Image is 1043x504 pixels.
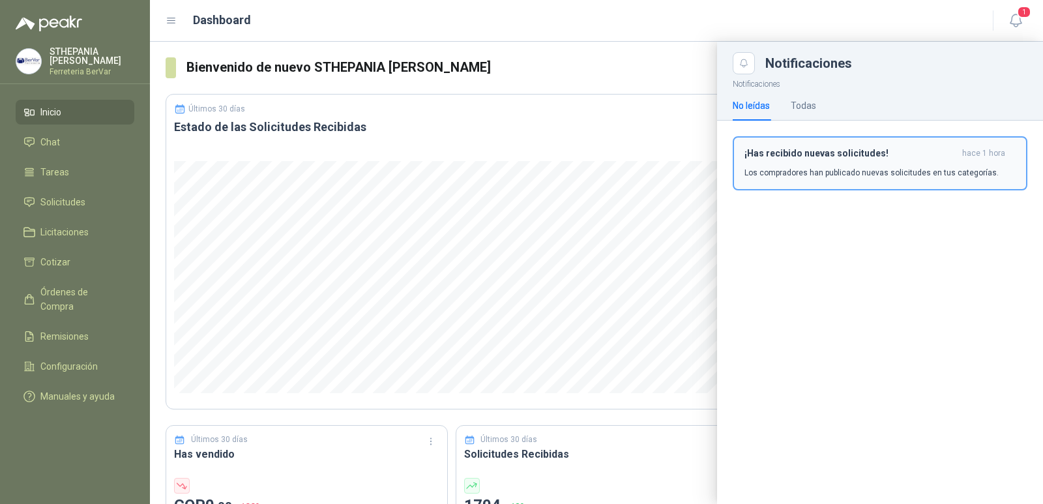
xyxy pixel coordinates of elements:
[733,98,770,113] div: No leídas
[16,354,134,379] a: Configuración
[16,220,134,245] a: Licitaciones
[1017,6,1031,18] span: 1
[40,135,60,149] span: Chat
[765,57,1027,70] div: Notificaciones
[16,130,134,155] a: Chat
[744,148,957,159] h3: ¡Has recibido nuevas solicitudes!
[16,190,134,215] a: Solicitudes
[193,11,251,29] h1: Dashboard
[733,136,1027,190] button: ¡Has recibido nuevas solicitudes!hace 1 hora Los compradores han publicado nuevas solicitudes en ...
[40,255,70,269] span: Cotizar
[40,225,89,239] span: Licitaciones
[40,329,89,344] span: Remisiones
[16,160,134,185] a: Tareas
[50,68,134,76] p: Ferreteria BerVar
[16,49,41,74] img: Company Logo
[40,195,85,209] span: Solicitudes
[717,74,1043,91] p: Notificaciones
[16,324,134,349] a: Remisiones
[40,389,115,404] span: Manuales y ayuda
[16,384,134,409] a: Manuales y ayuda
[962,148,1005,159] span: hace 1 hora
[40,105,61,119] span: Inicio
[40,285,122,314] span: Órdenes de Compra
[1004,9,1027,33] button: 1
[40,359,98,374] span: Configuración
[16,250,134,274] a: Cotizar
[40,165,69,179] span: Tareas
[16,280,134,319] a: Órdenes de Compra
[744,167,999,179] p: Los compradores han publicado nuevas solicitudes en tus categorías.
[50,47,134,65] p: STHEPANIA [PERSON_NAME]
[16,100,134,125] a: Inicio
[791,98,816,113] div: Todas
[733,52,755,74] button: Close
[16,16,82,31] img: Logo peakr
